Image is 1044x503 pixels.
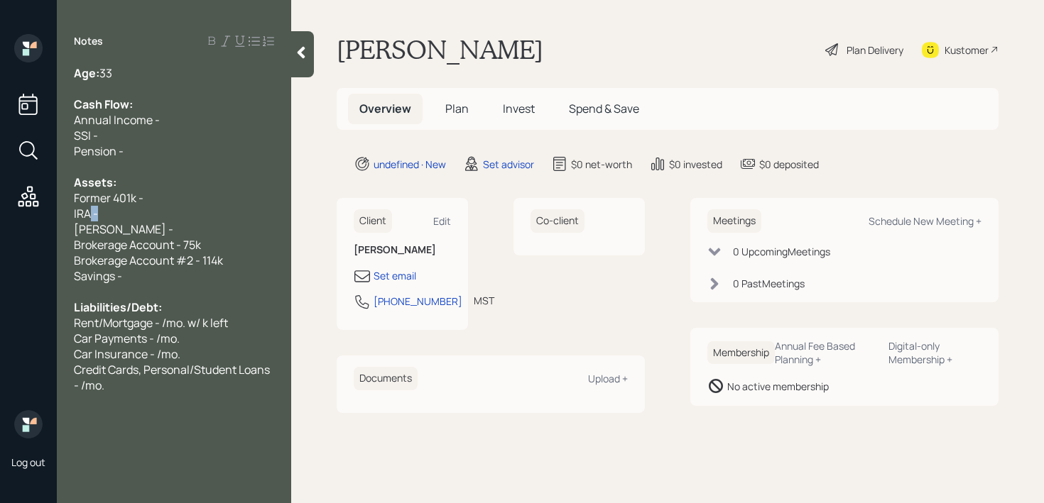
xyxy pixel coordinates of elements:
span: Assets: [74,175,116,190]
div: 0 Upcoming Meeting s [733,244,830,259]
span: Car Payments - /mo. [74,331,180,346]
div: 0 Past Meeting s [733,276,805,291]
span: [PERSON_NAME] - [74,221,173,237]
div: Schedule New Meeting + [869,214,982,228]
div: [PHONE_NUMBER] [374,294,462,309]
span: Liabilities/Debt: [74,299,162,315]
span: 33 [99,65,112,81]
div: Edit [433,214,451,228]
span: Annual Income - [74,112,160,128]
label: Notes [74,34,103,48]
span: Cash Flow: [74,96,133,112]
h6: Documents [354,367,418,390]
h6: Membership [707,341,775,365]
span: Brokerage Account - 75k [74,237,201,253]
div: No active membership [727,379,829,394]
span: Age: [74,65,99,81]
span: Savings - [74,268,122,284]
div: Plan Delivery [847,43,903,57]
span: Invest [503,101,535,116]
h6: [PERSON_NAME] [354,244,451,256]
span: IRA - [74,206,98,221]
div: Annual Fee Based Planning + [775,339,877,366]
div: Kustomer [945,43,989,57]
span: SSI - [74,128,98,143]
div: $0 invested [669,157,722,172]
div: Set advisor [483,157,534,172]
div: MST [474,293,494,308]
span: Plan [445,101,469,116]
span: Former 401k - [74,190,143,206]
div: Digital-only Membership + [888,339,982,366]
div: $0 deposited [759,157,819,172]
span: Credit Cards, Personal/Student Loans - /mo. [74,362,272,393]
h6: Meetings [707,209,761,233]
h6: Co-client [531,209,584,233]
span: Spend & Save [569,101,639,116]
div: Upload + [588,372,628,385]
img: retirable_logo.png [14,410,43,438]
div: undefined · New [374,157,446,172]
h6: Client [354,209,392,233]
span: Rent/Mortgage - /mo. w/ k left [74,315,228,331]
div: Set email [374,268,416,283]
h1: [PERSON_NAME] [337,34,543,65]
span: Brokerage Account #2 - 114k [74,253,223,268]
span: Overview [359,101,411,116]
span: Pension - [74,143,124,159]
span: Car Insurance - /mo. [74,346,180,362]
div: Log out [11,455,45,469]
div: $0 net-worth [571,157,632,172]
